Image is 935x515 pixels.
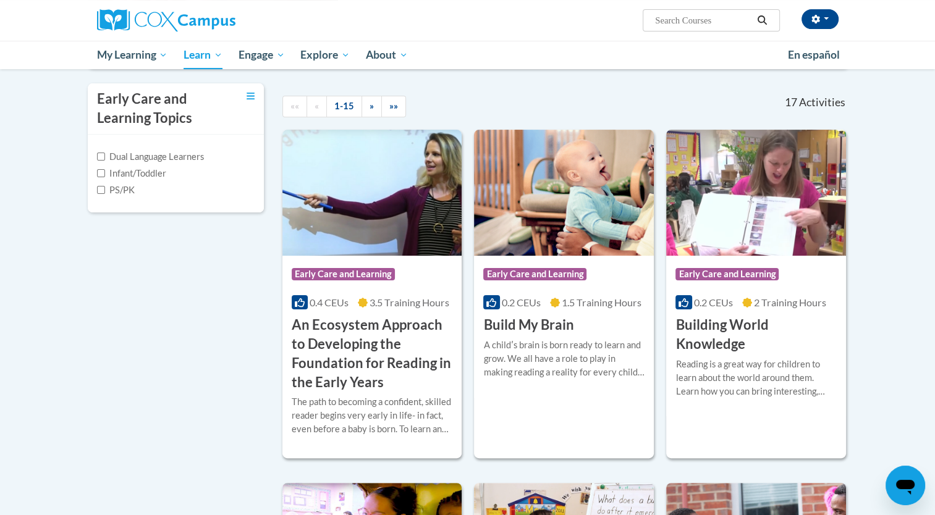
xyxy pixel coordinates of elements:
[780,42,848,68] a: En español
[97,150,204,164] label: Dual Language Learners
[292,316,453,391] h3: An Ecosystem Approach to Developing the Foundation for Reading in the Early Years
[97,183,135,197] label: PS/PK
[675,316,837,354] h3: Building World Knowledge
[89,41,176,69] a: My Learning
[483,268,586,280] span: Early Care and Learning
[97,9,235,31] img: Cox Campus
[654,13,753,28] input: Search Courses
[366,48,408,62] span: About
[666,130,846,458] a: Course LogoEarly Care and Learning0.2 CEUs2 Training Hours Building World KnowledgeReading is a g...
[97,186,105,194] input: Checkbox for Options
[231,41,293,69] a: Engage
[97,167,166,180] label: Infant/Toddler
[358,41,416,69] a: About
[370,296,449,308] span: 3.5 Training Hours
[247,90,255,103] a: Toggle collapse
[362,96,382,117] a: Next
[97,169,105,177] input: Checkbox for Options
[292,395,453,436] div: The path to becoming a confident, skilled reader begins very early in life- in fact, even before ...
[784,96,797,109] span: 17
[326,96,362,117] a: 1-15
[300,48,350,62] span: Explore
[290,101,299,111] span: ««
[184,48,222,62] span: Learn
[802,9,839,29] button: Account Settings
[282,96,307,117] a: Begining
[502,296,541,308] span: 0.2 CEUs
[753,13,771,28] button: Search
[381,96,406,117] a: End
[675,268,779,280] span: Early Care and Learning
[483,316,573,335] h3: Build My Brain
[292,41,358,69] a: Explore
[310,296,349,308] span: 0.4 CEUs
[78,41,857,69] div: Main menu
[315,101,319,111] span: «
[239,48,285,62] span: Engage
[788,48,840,61] span: En español
[675,358,837,398] div: Reading is a great way for children to learn about the world around them. Learn how you can bring...
[474,130,654,256] img: Course Logo
[97,153,105,161] input: Checkbox for Options
[754,296,826,308] span: 2 Training Hours
[666,130,846,256] img: Course Logo
[562,296,641,308] span: 1.5 Training Hours
[389,101,398,111] span: »»
[483,338,645,379] div: A childʹs brain is born ready to learn and grow. We all have a role to play in making reading a r...
[97,9,332,31] a: Cox Campus
[370,101,374,111] span: »
[474,130,654,458] a: Course LogoEarly Care and Learning0.2 CEUs1.5 Training Hours Build My BrainA childʹs brain is bor...
[307,96,327,117] a: Previous
[292,268,395,280] span: Early Care and Learning
[886,466,925,505] iframe: Button to launch messaging window
[96,48,167,62] span: My Learning
[799,96,845,109] span: Activities
[282,130,462,256] img: Course Logo
[282,130,462,458] a: Course LogoEarly Care and Learning0.4 CEUs3.5 Training Hours An Ecosystem Approach to Developing ...
[694,296,733,308] span: 0.2 CEUs
[176,41,231,69] a: Learn
[97,90,214,128] h3: Early Care and Learning Topics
